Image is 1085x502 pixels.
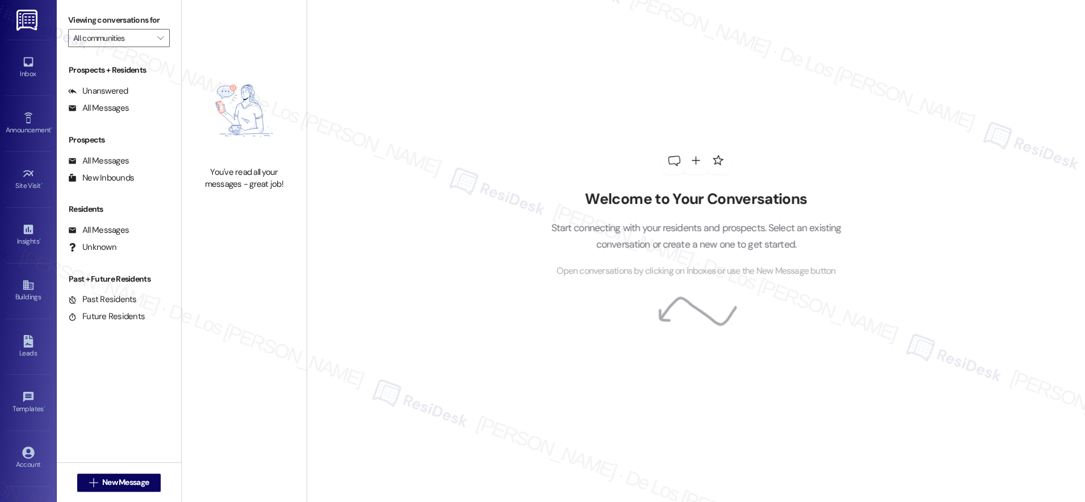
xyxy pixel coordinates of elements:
button: New Message [77,474,161,492]
div: Past + Future Residents [57,273,181,285]
span: Open conversations by clicking on inboxes or use the New Message button [556,264,835,278]
div: Residents [57,203,181,215]
div: You've read all your messages - great job! [194,166,294,191]
div: Unanswered [68,85,128,97]
span: • [39,236,41,244]
span: New Message [102,476,149,488]
div: Past Residents [68,294,137,306]
div: All Messages [68,224,129,236]
span: • [51,124,52,132]
input: All communities [73,29,152,47]
a: Account [6,443,51,474]
i:  [157,34,164,43]
a: Inbox [6,52,51,83]
div: Prospects [57,134,181,146]
div: New Inbounds [68,172,134,184]
div: Prospects + Residents [57,64,181,76]
a: Templates • [6,387,51,418]
a: Buildings [6,275,51,306]
a: Insights • [6,220,51,250]
a: Site Visit • [6,164,51,195]
div: Unknown [68,241,116,253]
h2: Welcome to Your Conversations [534,190,858,208]
img: empty-state [194,60,294,161]
div: All Messages [68,102,129,114]
span: • [41,180,43,188]
label: Viewing conversations for [68,11,170,29]
img: ResiDesk Logo [16,10,40,31]
p: Start connecting with your residents and prospects. Select an existing conversation or create a n... [534,220,858,252]
div: All Messages [68,155,129,167]
span: • [44,403,45,411]
a: Leads [6,332,51,362]
i:  [89,478,98,487]
div: Future Residents [68,311,145,323]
